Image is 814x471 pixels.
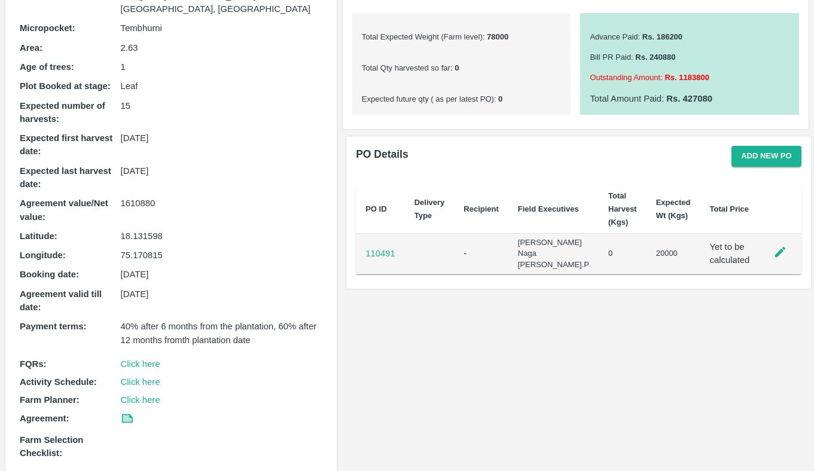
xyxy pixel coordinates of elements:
[20,270,79,279] b: Booking date :
[633,53,676,62] b: Rs. 240880
[20,359,47,369] b: FQRs:
[710,204,749,213] b: Total Price
[362,63,562,74] p: Total Qty harvested so far :
[121,79,322,93] p: Leaf
[365,204,386,213] b: PO ID
[20,414,69,423] b: Agreement:
[464,204,499,213] b: Recipient
[453,63,459,72] b: 0
[121,131,322,145] p: [DATE]
[356,146,408,167] h6: PO Details
[608,191,637,227] b: Total Harvest (Kgs)
[496,94,502,103] b: 0
[121,320,322,347] p: 40% after 6 months from the plantation, 60% after 12 months fromth plantation date
[121,164,322,178] p: [DATE]
[656,198,691,220] b: Expected Wt (Kgs)
[121,249,322,262] p: 75.170815
[362,94,562,105] p: Expected future qty ( as per latest PO) :
[20,101,105,124] b: Expected number of harvests :
[710,240,750,267] p: Yet to be calculated
[464,247,499,260] p: -
[590,52,789,63] p: Bill PR Paid :
[20,198,108,221] b: Agreement value/Net value :
[20,166,111,189] b: Expected last harvest date :
[20,62,74,72] b: Age of trees :
[121,377,160,387] a: Click here
[20,133,112,156] b: Expected first harvest date :
[731,146,801,167] button: Add new PO
[664,94,712,103] b: Rs. 427080
[20,43,42,53] b: Area :
[414,198,445,220] b: Delivery Type
[508,233,599,274] td: [PERSON_NAME] Naga [PERSON_NAME].P
[121,60,322,74] p: 1
[663,73,709,82] b: Rs. 1183800
[121,197,322,210] p: 1610880
[518,204,579,213] b: Field Executives
[121,268,322,281] p: [DATE]
[599,233,647,274] td: 0
[590,72,789,84] p: Outstanding Amount :
[20,250,66,260] b: Longitude :
[121,395,160,405] a: Click here
[20,322,86,331] b: Payment terms :
[20,231,57,241] b: Latitude :
[20,435,83,458] b: Farm Selection Checklist:
[647,233,700,274] td: 20000
[121,359,160,369] a: Click here
[20,81,111,91] b: Plot Booked at stage :
[362,32,562,43] p: Total Expected Weight (Farm level) :
[20,23,75,33] b: Micropocket :
[640,32,682,41] b: Rs. 186200
[121,230,322,243] p: 18.131598
[20,395,80,405] b: Farm Planner:
[121,288,322,301] p: [DATE]
[20,377,97,387] b: Activity Schedule:
[121,41,322,54] p: 2.63
[121,99,322,112] p: 15
[484,32,508,41] b: 78000
[121,22,322,35] p: Tembhurni
[590,92,789,105] p: Total Amount Paid :
[590,32,789,43] p: Advance Paid :
[365,247,395,260] a: 110491
[20,289,102,312] b: Agreement valid till date :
